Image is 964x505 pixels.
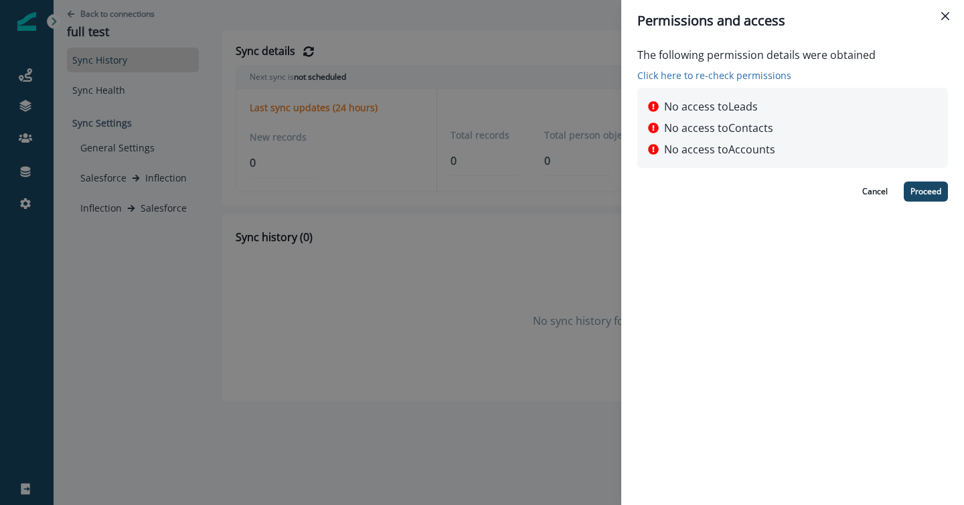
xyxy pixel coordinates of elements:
button: Close [935,5,956,27]
p: No access to Leads [664,98,758,115]
button: Cancel [854,182,896,202]
button: Proceed [904,182,948,202]
div: Permissions and access [637,11,948,31]
p: No access to Contacts [664,120,773,136]
p: Cancel [862,187,888,196]
p: No access to Accounts [664,141,775,157]
a: Click here to re-check permissions [637,68,876,82]
p: The following permission details were obtained [637,47,876,68]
